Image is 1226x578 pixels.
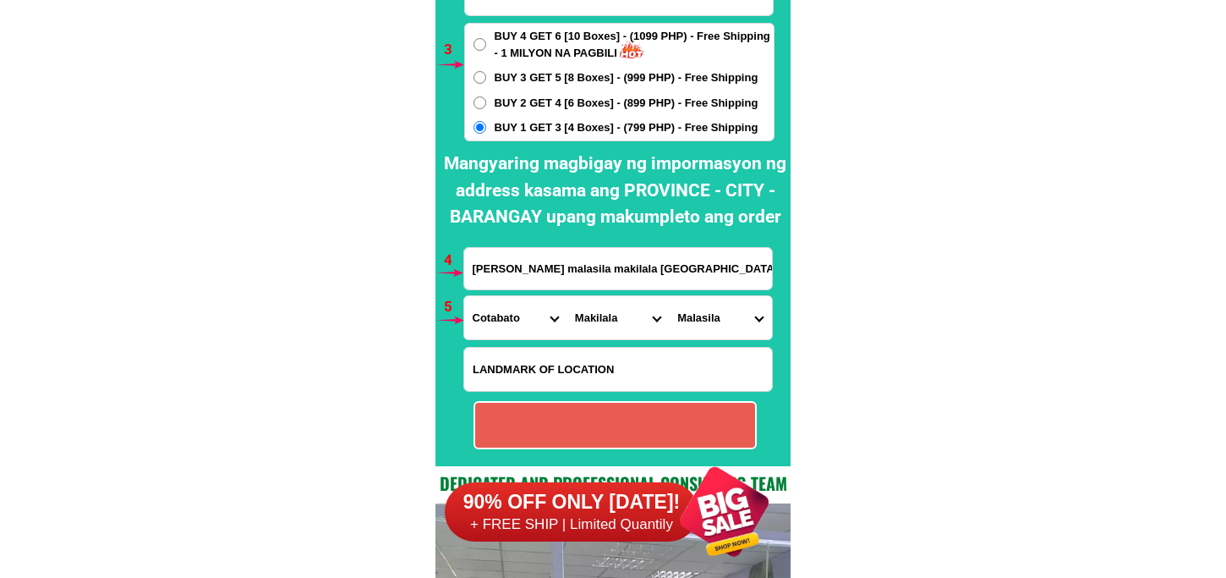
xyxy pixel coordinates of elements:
input: BUY 3 GET 5 [8 Boxes] - (999 PHP) - Free Shipping [473,71,486,84]
span: BUY 4 GET 6 [10 Boxes] - (1099 PHP) - Free Shipping - 1 MILYON NA PAGBILI [495,28,774,61]
span: BUY 1 GET 3 [4 Boxes] - (799 PHP) - Free Shipping [495,119,758,136]
input: BUY 2 GET 4 [6 Boxes] - (899 PHP) - Free Shipping [473,96,486,109]
input: Input LANDMARKOFLOCATION [464,348,772,391]
h2: Dedicated and professional consulting team [435,471,791,496]
span: BUY 3 GET 5 [8 Boxes] - (999 PHP) - Free Shipping [495,69,758,86]
h2: Mangyaring magbigay ng impormasyon ng address kasama ang PROVINCE - CITY - BARANGAY upang makumpl... [440,151,791,231]
input: Input address [464,248,772,289]
input: BUY 1 GET 3 [4 Boxes] - (799 PHP) - Free Shipping [473,121,486,134]
select: Select province [464,296,566,339]
select: Select commune [669,296,771,339]
h6: 3 [444,39,463,61]
span: BUY 2 GET 4 [6 Boxes] - (899 PHP) - Free Shipping [495,95,758,112]
h6: + FREE SHIP | Limited Quantily [445,515,698,534]
h6: 4 [444,250,463,272]
input: BUY 4 GET 6 [10 Boxes] - (1099 PHP) - Free Shipping - 1 MILYON NA PAGBILI [473,38,486,51]
h6: 5 [444,296,463,318]
select: Select district [566,296,669,339]
h6: 90% OFF ONLY [DATE]! [445,490,698,515]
